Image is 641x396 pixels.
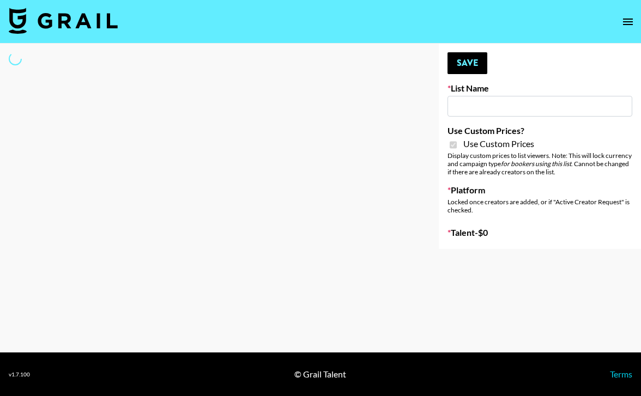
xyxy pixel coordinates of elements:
label: Talent - $ 0 [448,227,632,238]
span: Use Custom Prices [463,138,534,149]
div: Display custom prices to list viewers. Note: This will lock currency and campaign type . Cannot b... [448,151,632,176]
div: © Grail Talent [294,369,346,380]
div: Locked once creators are added, or if "Active Creator Request" is checked. [448,198,632,214]
a: Terms [610,369,632,379]
div: v 1.7.100 [9,371,30,378]
label: List Name [448,83,632,94]
em: for bookers using this list [501,160,571,168]
img: Grail Talent [9,8,118,34]
button: open drawer [617,11,639,33]
label: Platform [448,185,632,196]
button: Save [448,52,487,74]
label: Use Custom Prices? [448,125,632,136]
